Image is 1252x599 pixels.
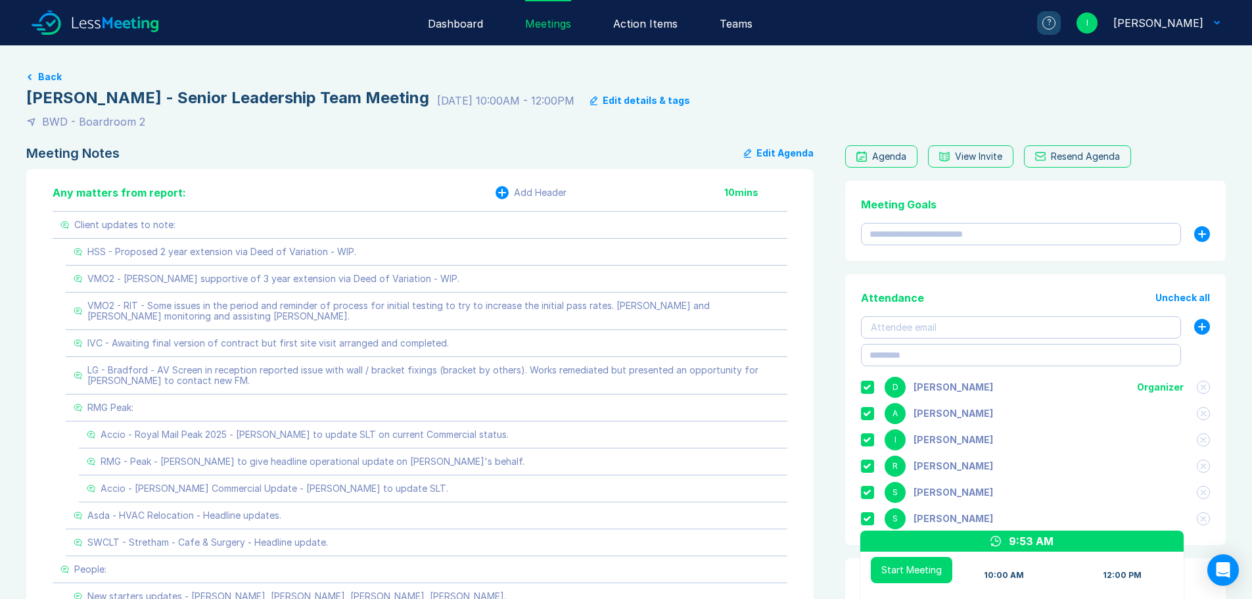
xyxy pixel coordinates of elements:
[724,187,787,198] div: 10 mins
[914,487,993,498] div: Scott Drewery
[496,186,567,199] button: Add Header
[42,114,145,130] div: BWD - Boardroom 2
[87,247,356,257] div: HSS - Proposed 2 year extension via Deed of Variation - WIP.
[1051,151,1120,162] div: Resend Agenda
[1103,570,1142,581] div: 12:00 PM
[1042,16,1055,30] div: ?
[1021,11,1061,35] a: ?
[928,145,1013,168] button: View Invite
[87,274,459,284] div: VMO2 - [PERSON_NAME] supportive of 3 year extension via Deed of Variation - WIP.
[26,72,1226,82] a: Back
[861,197,1210,212] div: Meeting Goals
[26,145,120,161] div: Meeting Notes
[87,537,328,548] div: SWCLT - Stretham - Cafe & Surgery - Headline update.
[87,510,281,521] div: Asda - HVAC Relocation - Headline updates.
[885,403,906,424] div: A
[590,95,690,106] button: Edit details & tags
[984,570,1024,581] div: 10:00 AM
[955,151,1002,162] div: View Invite
[87,402,133,413] div: RMG Peak:
[872,151,906,162] div: Agenda
[914,408,993,419] div: Ashley Walters
[87,300,779,322] div: VMO2 - RIT - Some issues in the period and reminder of process for initial testing to try to incr...
[87,338,449,348] div: IVC - Awaiting final version of contract but first site visit arranged and completed.
[861,290,924,306] div: Attendance
[885,377,906,398] div: D
[53,185,186,201] div: Any matters from report:
[885,456,906,477] div: R
[914,514,993,524] div: Steve Casey
[101,429,509,440] div: Accio - Royal Mail Peak 2025 - [PERSON_NAME] to update SLT on current Commercial status.
[845,145,917,168] a: Agenda
[1009,533,1054,549] div: 9:53 AM
[38,72,62,82] button: Back
[1155,293,1210,303] button: Uncheck all
[1113,15,1203,31] div: Iain Parnell
[514,187,567,198] div: Add Header
[437,93,574,108] div: [DATE] 10:00AM - 12:00PM
[74,564,106,575] div: People:
[744,145,814,161] button: Edit Agenda
[914,435,993,445] div: Iain Parnell
[914,382,993,393] div: Danny Sisson
[87,365,779,386] div: LG - Bradford - AV Screen in reception reported issue with wall / bracket fixings (bracket by oth...
[1207,554,1239,586] div: Open Intercom Messenger
[1024,145,1131,168] button: Resend Agenda
[101,456,524,467] div: RMG - Peak - [PERSON_NAME] to give headline operational update on [PERSON_NAME]'s behalf.
[885,508,906,529] div: S
[1137,382,1184,393] div: Organizer
[1077,12,1098,34] div: I
[914,461,993,471] div: Richard Rust
[26,87,429,108] div: [PERSON_NAME] - Senior Leadership Team Meeting
[603,95,690,106] div: Edit details & tags
[101,483,448,494] div: Accio - [PERSON_NAME] Commercial Update - [PERSON_NAME] to update SLT.
[871,557,952,583] button: Start Meeting
[74,220,175,230] div: Client updates to note:
[885,482,906,503] div: S
[885,429,906,450] div: I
